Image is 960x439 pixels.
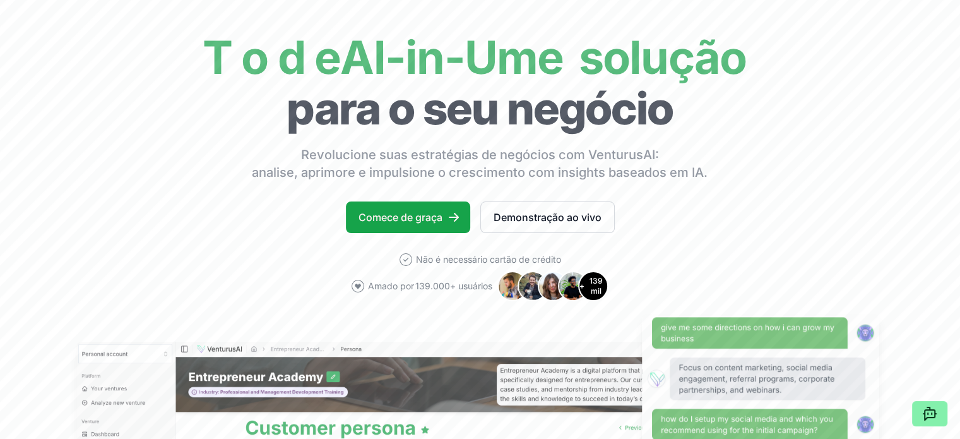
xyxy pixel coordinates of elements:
font: Comece de graça [359,211,442,224]
img: Avatar 1 [497,271,528,301]
img: Avatar 4 [558,271,588,301]
img: Avatar 2 [518,271,548,301]
a: Comece de graça [346,201,470,233]
font: Demonstração ao vivo [494,211,601,224]
a: Demonstração ao vivo [480,201,615,233]
img: Avatar 3 [538,271,568,301]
